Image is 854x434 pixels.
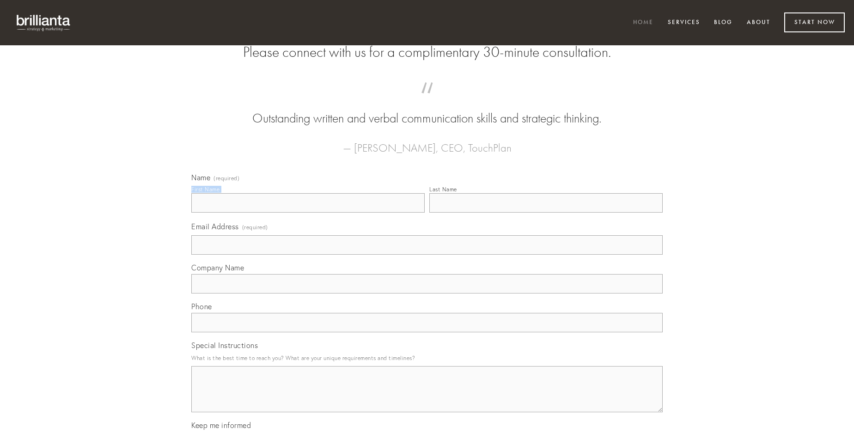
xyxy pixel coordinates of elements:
[191,173,210,182] span: Name
[784,12,845,32] a: Start Now
[708,15,738,31] a: Blog
[213,176,239,181] span: (required)
[242,221,268,233] span: (required)
[191,352,663,364] p: What is the best time to reach you? What are your unique requirements and timelines?
[206,92,648,128] blockquote: Outstanding written and verbal communication skills and strategic thinking.
[191,263,244,272] span: Company Name
[191,341,258,350] span: Special Instructions
[191,222,239,231] span: Email Address
[191,421,251,430] span: Keep me informed
[191,43,663,61] h2: Please connect with us for a complimentary 30-minute consultation.
[741,15,776,31] a: About
[191,186,220,193] div: First Name
[191,302,212,311] span: Phone
[662,15,706,31] a: Services
[206,92,648,110] span: “
[9,9,79,36] img: brillianta - research, strategy, marketing
[627,15,659,31] a: Home
[429,186,457,193] div: Last Name
[206,128,648,157] figcaption: — [PERSON_NAME], CEO, TouchPlan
